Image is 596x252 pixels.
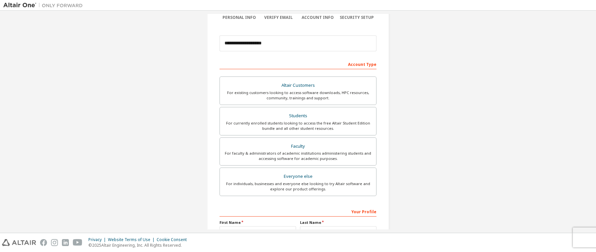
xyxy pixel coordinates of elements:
div: For individuals, businesses and everyone else looking to try Altair software and explore our prod... [224,181,372,192]
div: Account Type [220,59,376,69]
img: instagram.svg [51,239,58,246]
img: linkedin.svg [62,239,69,246]
div: Security Setup [337,15,377,20]
div: Everyone else [224,172,372,181]
label: First Name [220,220,296,225]
div: Your Profile [220,206,376,217]
div: Account Info [298,15,337,20]
div: Students [224,111,372,121]
div: Cookie Consent [157,237,191,242]
div: Personal Info [220,15,259,20]
div: Faculty [224,142,372,151]
img: youtube.svg [73,239,82,246]
img: Altair One [3,2,86,9]
img: facebook.svg [40,239,47,246]
div: For faculty & administrators of academic institutions administering students and accessing softwa... [224,151,372,161]
div: Privacy [88,237,108,242]
img: altair_logo.svg [2,239,36,246]
div: Verify Email [259,15,298,20]
div: For existing customers looking to access software downloads, HPC resources, community, trainings ... [224,90,372,101]
div: Altair Customers [224,81,372,90]
div: For currently enrolled students looking to access the free Altair Student Edition bundle and all ... [224,121,372,131]
div: Website Terms of Use [108,237,157,242]
p: © 2025 Altair Engineering, Inc. All Rights Reserved. [88,242,191,248]
label: Last Name [300,220,376,225]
